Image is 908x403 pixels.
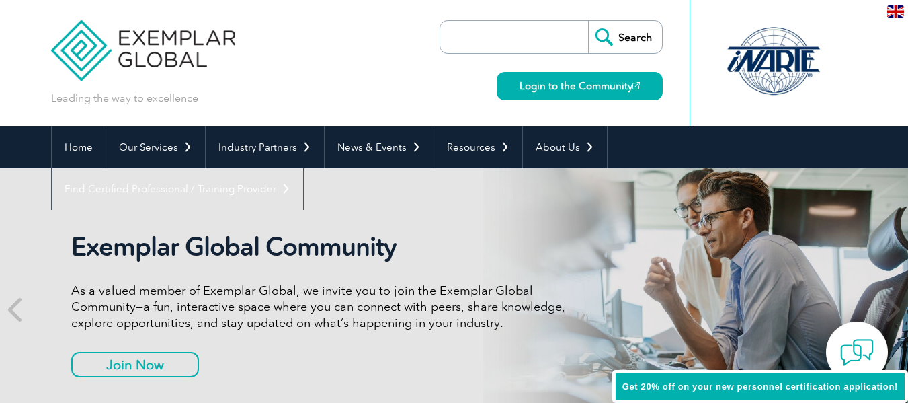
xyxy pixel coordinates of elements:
[71,352,199,377] a: Join Now
[497,72,663,100] a: Login to the Community
[71,283,575,331] p: As a valued member of Exemplar Global, we invite you to join the Exemplar Global Community—a fun,...
[52,126,106,168] a: Home
[71,231,575,262] h2: Exemplar Global Community
[840,336,874,369] img: contact-chat.png
[588,21,662,53] input: Search
[632,82,640,89] img: open_square.png
[325,126,434,168] a: News & Events
[106,126,205,168] a: Our Services
[51,91,198,106] p: Leading the way to excellence
[887,5,904,18] img: en
[434,126,522,168] a: Resources
[206,126,324,168] a: Industry Partners
[52,168,303,210] a: Find Certified Professional / Training Provider
[622,381,898,392] span: Get 20% off on your new personnel certification application!
[523,126,607,168] a: About Us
